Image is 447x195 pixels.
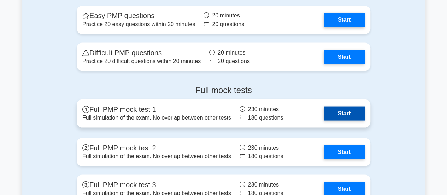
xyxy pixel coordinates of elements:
h4: Full mock tests [77,85,370,95]
a: Start [324,13,365,27]
a: Start [324,106,365,120]
a: Start [324,145,365,159]
a: Start [324,50,365,64]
